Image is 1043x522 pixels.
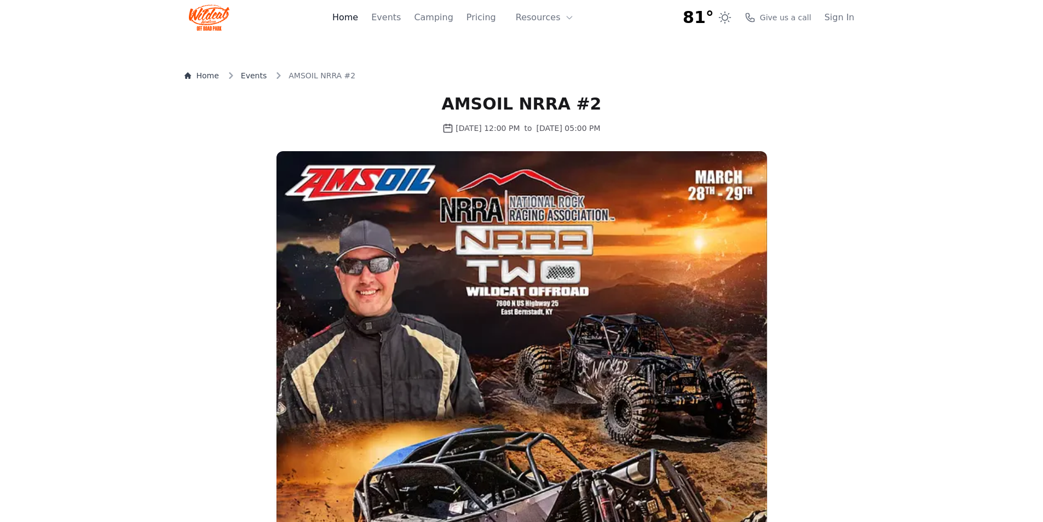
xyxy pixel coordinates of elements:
a: Home [332,11,358,24]
a: Sign In [825,11,855,24]
nav: Breadcrumb [185,70,859,81]
span: AMSOIL NRRA #2 [289,70,355,81]
span: Give us a call [760,12,811,23]
a: Events [241,70,267,81]
a: Events [371,11,401,24]
span: to [524,123,532,134]
a: Home [185,70,219,81]
img: Wildcat Logo [189,4,230,31]
a: Camping [414,11,453,24]
button: Resources [509,7,580,28]
time: [DATE] 05:00 PM [537,123,601,134]
time: [DATE] 12:00 PM [456,123,520,134]
a: Pricing [466,11,496,24]
h1: AMSOIL NRRA #2 [276,94,767,114]
span: 81° [683,8,714,27]
a: Give us a call [745,12,811,23]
